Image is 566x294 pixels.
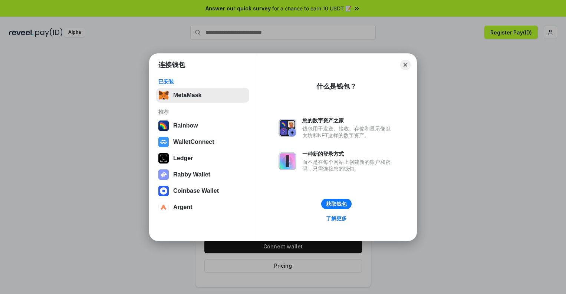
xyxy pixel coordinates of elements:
button: WalletConnect [156,135,249,149]
button: Rabby Wallet [156,167,249,182]
div: 获取钱包 [326,201,347,207]
img: svg+xml,%3Csvg%20xmlns%3D%22http%3A%2F%2Fwww.w3.org%2F2000%2Fsvg%22%20fill%3D%22none%22%20viewBox... [279,152,296,170]
button: Close [400,60,411,70]
img: svg+xml,%3Csvg%20width%3D%22120%22%20height%3D%22120%22%20viewBox%3D%220%200%20120%20120%22%20fil... [158,120,169,131]
img: svg+xml,%3Csvg%20xmlns%3D%22http%3A%2F%2Fwww.w3.org%2F2000%2Fsvg%22%20width%3D%2228%22%20height%3... [158,153,169,163]
h1: 连接钱包 [158,60,185,69]
div: 已安装 [158,78,247,85]
div: WalletConnect [173,139,214,145]
div: 了解更多 [326,215,347,222]
img: svg+xml,%3Csvg%20xmlns%3D%22http%3A%2F%2Fwww.w3.org%2F2000%2Fsvg%22%20fill%3D%22none%22%20viewBox... [158,169,169,180]
div: Ledger [173,155,193,162]
img: svg+xml,%3Csvg%20fill%3D%22none%22%20height%3D%2233%22%20viewBox%3D%220%200%2035%2033%22%20width%... [158,90,169,100]
button: Argent [156,200,249,215]
div: 什么是钱包？ [316,82,356,91]
div: 钱包用于发送、接收、存储和显示像以太坊和NFT这样的数字资产。 [302,125,394,139]
div: 您的数字资产之家 [302,117,394,124]
img: svg+xml,%3Csvg%20width%3D%2228%22%20height%3D%2228%22%20viewBox%3D%220%200%2028%2028%22%20fill%3D... [158,202,169,212]
div: 推荐 [158,109,247,115]
button: Coinbase Wallet [156,184,249,198]
div: 而不是在每个网站上创建新的账户和密码，只需连接您的钱包。 [302,159,394,172]
button: Ledger [156,151,249,166]
img: svg+xml,%3Csvg%20width%3D%2228%22%20height%3D%2228%22%20viewBox%3D%220%200%2028%2028%22%20fill%3D... [158,186,169,196]
img: svg+xml,%3Csvg%20width%3D%2228%22%20height%3D%2228%22%20viewBox%3D%220%200%2028%2028%22%20fill%3D... [158,137,169,147]
div: Rainbow [173,122,198,129]
button: 获取钱包 [321,199,352,209]
div: Rabby Wallet [173,171,210,178]
a: 了解更多 [322,214,351,223]
img: svg+xml,%3Csvg%20xmlns%3D%22http%3A%2F%2Fwww.w3.org%2F2000%2Fsvg%22%20fill%3D%22none%22%20viewBox... [279,119,296,137]
button: Rainbow [156,118,249,133]
div: Coinbase Wallet [173,188,219,194]
div: Argent [173,204,192,211]
div: MetaMask [173,92,201,99]
div: 一种新的登录方式 [302,151,394,157]
button: MetaMask [156,88,249,103]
